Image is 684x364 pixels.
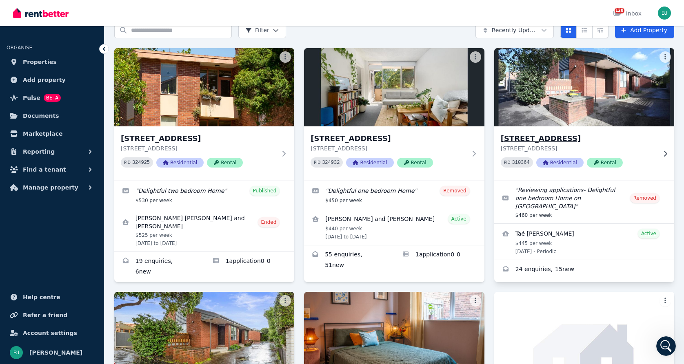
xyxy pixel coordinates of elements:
div: sure will do that [98,235,157,253]
a: Marketplace [7,126,98,142]
a: Enquiries for unit 5/1 Larnoo Avenue, Brunswick West [494,260,674,280]
p: [STREET_ADDRESS] [501,144,656,152]
img: Bom Jin [10,346,23,359]
span: Rental [587,158,623,168]
div: View options [560,22,608,38]
button: Reporting [7,143,98,160]
div: Close [143,3,158,18]
span: Add property [23,75,66,85]
h3: [STREET_ADDRESS] [501,133,656,144]
button: Upload attachment [39,267,45,274]
span: Find a tenant [23,165,66,174]
button: Emoji picker [13,267,19,274]
button: Find a tenant [7,161,98,178]
button: Recently Updated [475,22,554,38]
a: Add property [7,72,98,88]
div: Notice Unit 6.pdf [102,34,150,42]
span: Reporting [23,147,55,157]
span: Residential [156,158,204,168]
a: Properties [7,54,98,70]
small: PID [314,160,320,165]
div: [DATE] [7,18,157,29]
code: 324932 [322,160,340,165]
img: unit 5/1 Larnoo Avenue, Brunswick West [490,46,679,128]
code: 310364 [512,160,530,165]
div: Hi [PERSON_NAME], let me ask the team to look into this and will get back to you [13,109,127,133]
a: View details for LEWELYN BRADLEY TOLLETT and Merina Penanueva [304,209,484,245]
a: Edit listing: Delightful two bedroom Home [114,181,294,209]
button: More options [470,51,481,63]
a: Account settings [7,325,98,341]
div: Inbox [613,9,642,18]
span: Pulse [23,93,40,103]
a: unit 5/1 Larnoo Avenue, Brunswick West[STREET_ADDRESS][STREET_ADDRESS]PID 310364ResidentialRental [494,48,674,181]
span: Rental [207,158,243,168]
a: View details for Leala Rose Carney-Chapus and Jack McGregor-Smith [114,209,294,251]
div: Notice Unit 6.pdf [87,29,157,47]
h3: [STREET_ADDRESS] [311,133,466,144]
textarea: Message… [7,250,156,264]
p: [STREET_ADDRESS] [121,144,276,152]
button: Filter [238,22,286,38]
small: PID [124,160,131,165]
button: Manage property [7,179,98,196]
h3: [STREET_ADDRESS] [121,133,276,144]
button: go back [5,3,21,19]
small: PID [504,160,511,165]
p: [STREET_ADDRESS] [311,144,466,152]
a: Applications for 5/282 Langridge Street, Abbotsford [204,252,295,282]
span: ORGANISE [7,45,32,51]
span: Manage property [23,183,78,192]
img: 4/282 Langridge Street, Abbotsford [304,48,484,126]
h1: [PERSON_NAME] [40,4,93,10]
div: Bom says… [7,48,157,104]
button: More options [470,295,481,307]
div: Hi [PERSON_NAME], thanks for your patience. The tenants have the option to respond to the notice ... [13,144,127,224]
button: Home [128,3,143,19]
span: BETA [44,94,61,102]
div: sure will do that [104,240,150,248]
button: Card view [560,22,577,38]
button: Send a message… [140,264,153,277]
button: Start recording [52,267,58,274]
a: Refer a friend [7,307,98,323]
code: 324925 [132,160,150,165]
span: Marketplace [23,129,62,139]
div: Hi [PERSON_NAME], let me ask the team to look into this and will get back to you [7,104,134,138]
p: Active [40,10,56,18]
div: Bom says… [7,29,157,48]
a: View details for Taé Jean Julien [494,224,674,260]
span: Properties [23,57,57,67]
span: Rental [397,158,433,168]
span: Filter [245,26,269,34]
a: Edit listing: Reviewing applications- Delightful one bedroom Home on Larnoo Ave [494,181,674,223]
span: Residential [346,158,393,168]
a: 4/282 Langridge Street, Abbotsford[STREET_ADDRESS][STREET_ADDRESS]PID 324932ResidentialRental [304,48,484,181]
span: Residential [536,158,584,168]
a: Enquiries for 5/282 Langridge Street, Abbotsford [114,252,204,282]
span: [PERSON_NAME] [29,348,82,357]
iframe: Intercom live chat [656,336,676,356]
a: Documents [7,108,98,124]
button: Compact list view [576,22,593,38]
a: Applications for 4/282 Langridge Street, Abbotsford [394,245,484,276]
a: 5/282 Langridge Street, Abbotsford[STREET_ADDRESS][STREET_ADDRESS]PID 324925ResidentialRental [114,48,294,181]
a: Notice Unit 6.pdf [94,33,150,42]
div: Hi this is for U6/ 1 larnoo. Although tenant declined rent notice on portal. I have already sent ... [36,53,150,93]
a: Add Property [615,22,674,38]
button: More options [660,295,671,307]
a: PulseBETA [7,90,98,106]
button: More options [660,51,671,63]
span: Documents [23,111,59,121]
span: Refer a friend [23,310,67,320]
img: Bom Jin [658,7,671,20]
div: Rochelle says… [7,104,157,139]
img: 5/282 Langridge Street, Abbotsford [114,48,294,126]
div: Bom says… [7,235,157,260]
button: Gif picker [26,267,32,274]
button: Expanded list view [592,22,608,38]
img: RentBetter [13,7,69,19]
span: Help centre [23,292,60,302]
button: More options [280,51,291,63]
a: Help centre [7,289,98,305]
